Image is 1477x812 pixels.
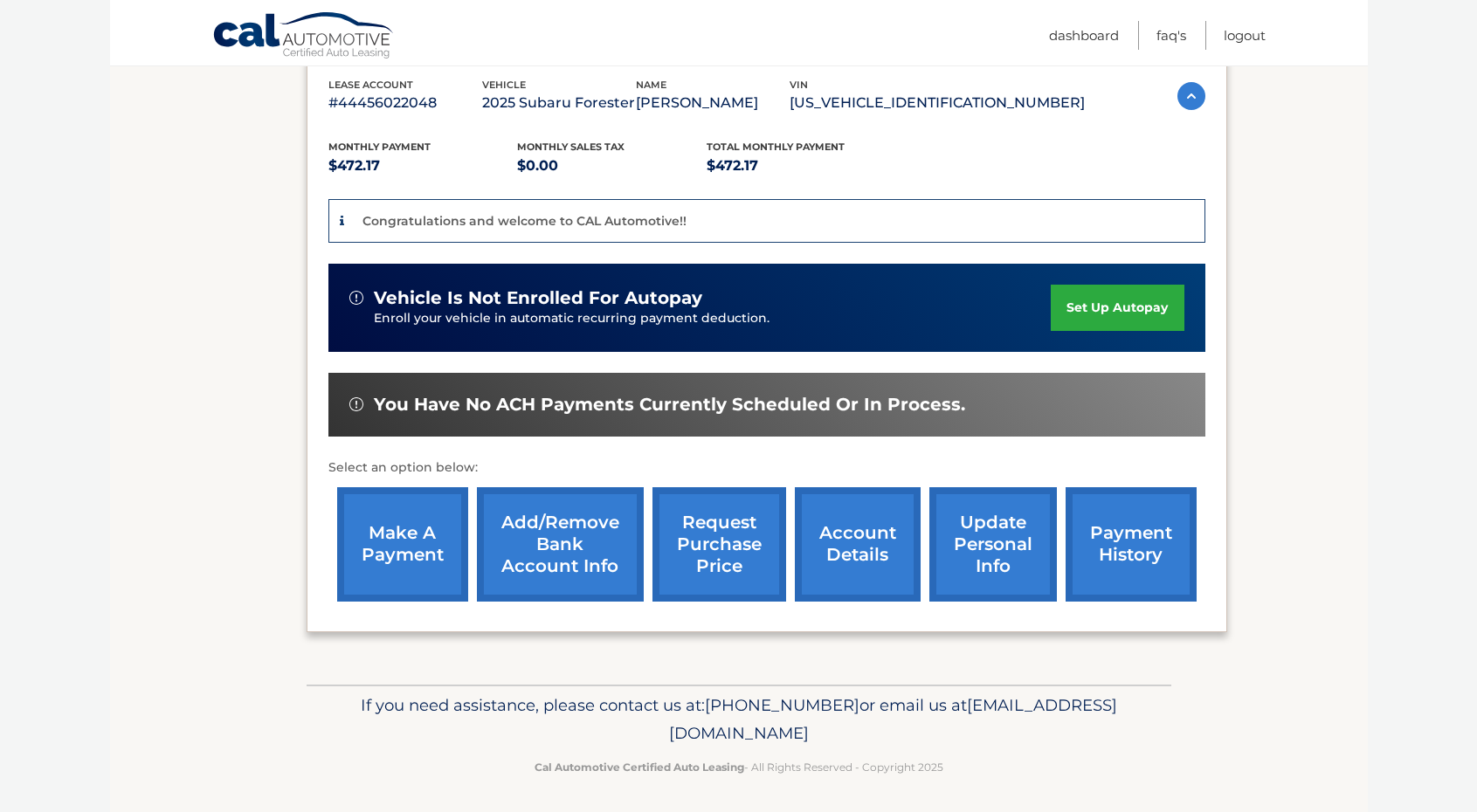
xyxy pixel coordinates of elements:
[535,760,744,774] strong: Cal Automotive Certified Auto Leasing
[1066,487,1197,602] a: payment history
[707,141,845,153] span: Total Monthly Payment
[374,394,965,416] span: You have no ACH payments currently scheduled or in process.
[636,79,666,91] span: name
[328,141,431,153] span: Monthly Payment
[517,141,625,153] span: Monthly sales Tax
[795,487,921,602] a: account details
[337,487,468,602] a: make a payment
[318,692,1160,747] p: If you need assistance, please contact us at: or email us at
[318,758,1160,776] p: - All Rights Reserved - Copyright 2025
[1224,21,1266,50] a: Logout
[636,91,790,115] p: [PERSON_NAME]
[1051,285,1184,331] a: set up autopay
[482,91,636,115] p: 2025 Subaru Forester
[652,487,786,602] a: request purchase price
[349,291,363,305] img: alert-white.svg
[1177,82,1205,110] img: accordion-active.svg
[517,154,707,178] p: $0.00
[929,487,1057,602] a: update personal info
[707,154,896,178] p: $472.17
[1049,21,1119,50] a: Dashboard
[328,91,482,115] p: #44456022048
[328,79,413,91] span: lease account
[705,695,859,715] span: [PHONE_NUMBER]
[212,11,396,62] a: Cal Automotive
[362,213,687,229] p: Congratulations and welcome to CAL Automotive!!
[374,287,702,309] span: vehicle is not enrolled for autopay
[374,309,1052,328] p: Enroll your vehicle in automatic recurring payment deduction.
[790,79,808,91] span: vin
[477,487,644,602] a: Add/Remove bank account info
[328,458,1205,478] p: Select an option below:
[482,79,526,91] span: vehicle
[1156,21,1186,50] a: FAQ's
[790,91,1085,115] p: [US_VEHICLE_IDENTIFICATION_NUMBER]
[328,154,518,178] p: $472.17
[349,397,363,411] img: alert-white.svg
